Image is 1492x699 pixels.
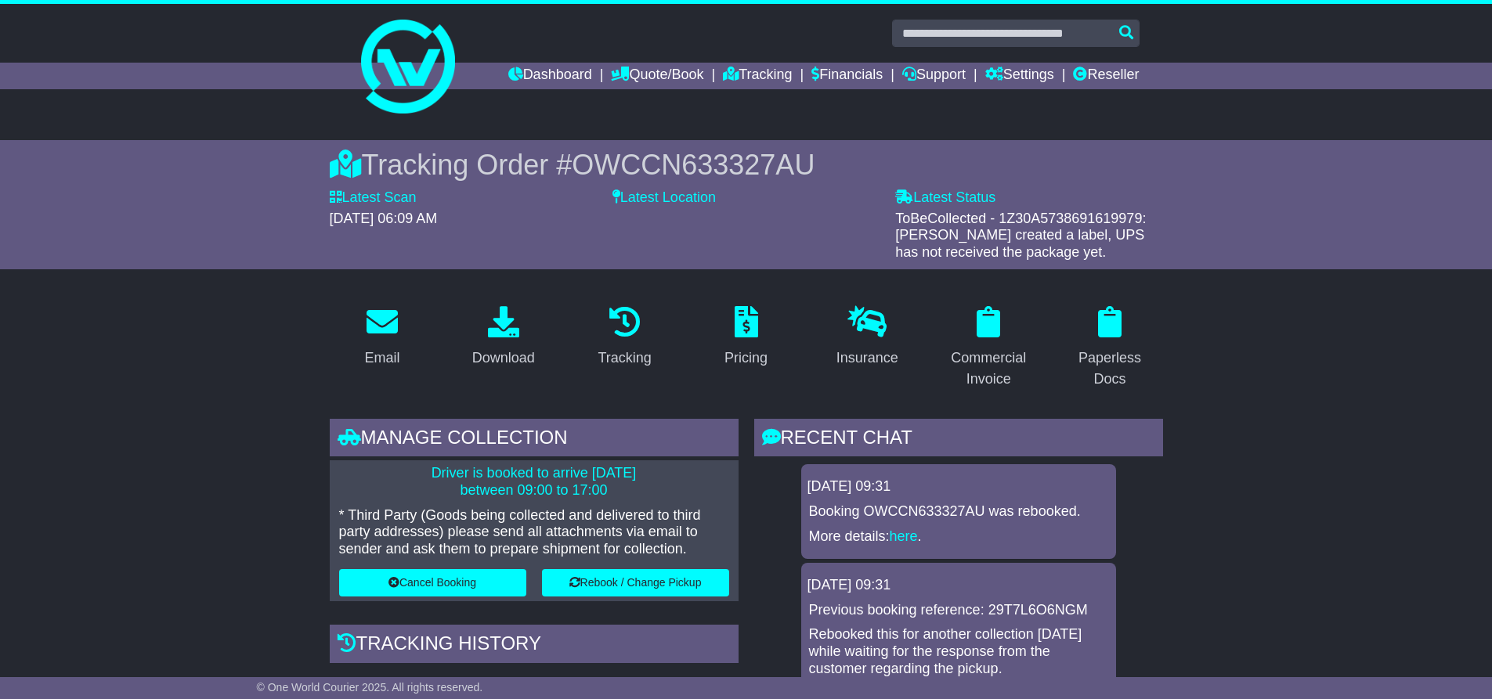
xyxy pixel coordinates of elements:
[472,348,535,369] div: Download
[330,419,739,461] div: Manage collection
[330,675,739,692] div: Estimated Delivery -
[809,503,1108,521] p: Booking OWCCN633327AU was rebooked.
[364,348,399,369] div: Email
[807,478,1110,495] div: [DATE] 09:31
[809,528,1108,546] p: More details: .
[723,63,792,89] a: Tracking
[572,149,815,181] span: OWCCN633327AU
[257,681,483,694] span: © One World Courier 2025. All rights reserved.
[985,63,1054,89] a: Settings
[895,189,995,207] label: Latest Status
[836,348,898,369] div: Insurance
[587,301,661,374] a: Tracking
[330,211,438,226] span: [DATE] 06:09 AM
[936,301,1042,395] a: Commercial Invoice
[946,348,1031,390] div: Commercial Invoice
[612,189,716,207] label: Latest Location
[330,625,739,667] div: Tracking history
[826,301,909,374] a: Insurance
[724,348,768,369] div: Pricing
[754,419,1163,461] div: RECENT CHAT
[895,211,1146,260] span: ToBeCollected - 1Z30A5738691619979: [PERSON_NAME] created a label, UPS has not received the packa...
[1073,63,1139,89] a: Reseller
[330,148,1163,182] div: Tracking Order #
[598,348,651,369] div: Tracking
[519,675,675,692] div: [DATE] 17:00 (GMT +10)
[890,528,918,544] a: here
[330,189,417,207] label: Latest Scan
[809,626,1108,677] p: Rebooked this for another collection [DATE] while waiting for the response from the customer rega...
[1057,301,1163,395] a: Paperless Docs
[714,301,778,374] a: Pricing
[354,301,410,374] a: Email
[811,63,883,89] a: Financials
[902,63,966,89] a: Support
[508,63,592,89] a: Dashboard
[339,569,526,596] button: Cancel Booking
[542,569,729,596] button: Rebook / Change Pickup
[809,602,1108,619] p: Previous booking reference: 29T7L6O6NGM
[339,507,729,558] p: * Third Party (Goods being collected and delivered to third party addresses) please send all atta...
[807,577,1110,594] div: [DATE] 09:31
[339,465,729,499] p: Driver is booked to arrive [DATE] between 09:00 to 17:00
[611,63,703,89] a: Quote/Book
[1068,348,1153,390] div: Paperless Docs
[462,301,545,374] a: Download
